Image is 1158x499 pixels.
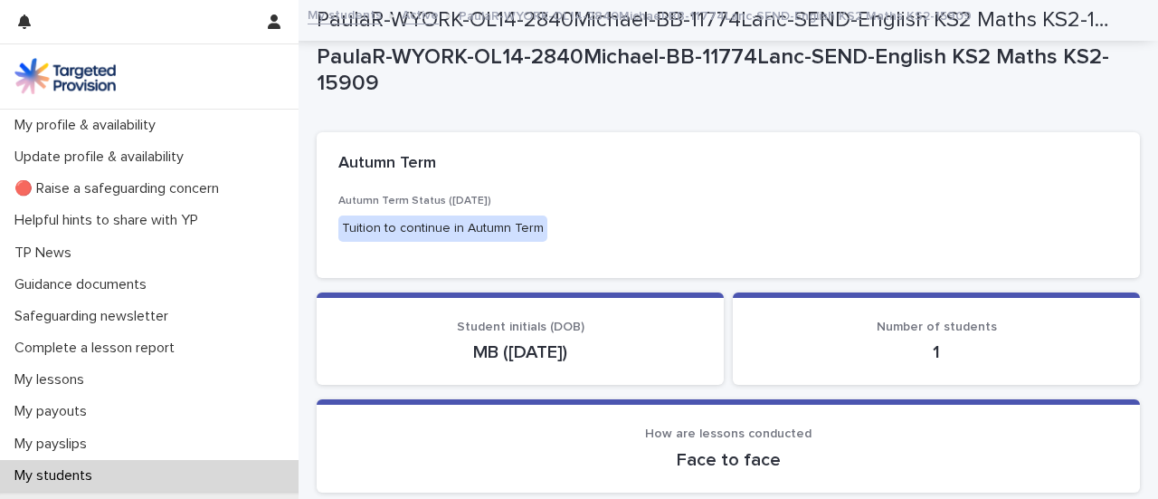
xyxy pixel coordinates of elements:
div: Tuition to continue in Autumn Term [338,216,547,242]
a: Active [402,4,439,24]
p: My payslips [7,436,101,453]
p: My profile & availability [7,117,170,134]
a: My students [308,4,382,24]
p: Safeguarding newsletter [7,308,183,325]
span: Autumn Term Status ([DATE]) [338,196,491,206]
p: Update profile & availability [7,149,198,166]
p: My students [7,467,107,485]
span: How are lessons conducted [645,427,812,440]
span: Student initials (DOB) [457,321,584,333]
p: MB ([DATE]) [338,341,702,363]
p: My lessons [7,371,99,389]
span: Number of students [877,321,997,333]
p: TP News [7,245,86,262]
p: Complete a lesson report [7,340,189,357]
p: Helpful hints to share with YP [7,212,213,229]
p: PaulaR-WYORK-OL14-2840Michael-BB-11774Lanc-SEND-English KS2 Maths KS2-15909 [459,5,972,24]
p: 🔴 Raise a safeguarding concern [7,180,233,197]
img: M5nRWzHhSzIhMunXDL62 [14,58,116,94]
h2: Autumn Term [338,154,436,174]
p: 1 [755,341,1118,363]
p: Guidance documents [7,276,161,293]
p: PaulaR-WYORK-OL14-2840Michael-BB-11774Lanc-SEND-English KS2 Maths KS2-15909 [317,44,1133,97]
p: Face to face [338,449,1118,471]
p: My payouts [7,403,101,420]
